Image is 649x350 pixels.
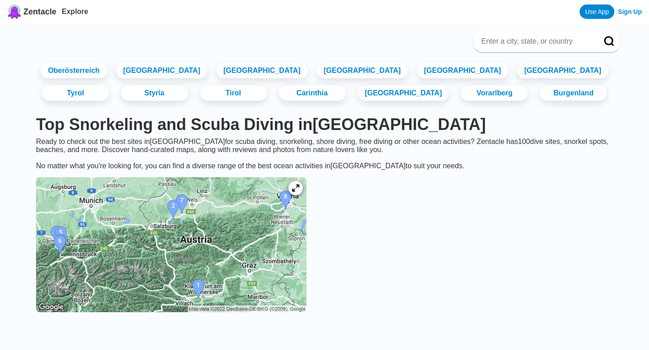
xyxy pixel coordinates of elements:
a: [GEOGRAPHIC_DATA] [316,63,408,78]
img: Austria dive site map [36,177,306,312]
a: Sign Up [618,8,642,15]
div: Ready to check out the best sites in [GEOGRAPHIC_DATA] for scuba diving, snorkeling, shore diving... [29,138,620,170]
h1: Top Snorkeling and Scuba Diving in [GEOGRAPHIC_DATA] [36,115,613,134]
a: [GEOGRAPHIC_DATA] [116,63,207,78]
a: Carinthia [279,85,346,101]
img: Zentacle logo [7,4,22,19]
a: Burgenland [540,85,607,101]
a: [GEOGRAPHIC_DATA] [417,63,508,78]
a: Vorarlberg [461,85,528,101]
a: Austria dive site map [29,170,314,321]
a: Zentacle logoZentacle [7,4,56,19]
a: Use App [580,4,614,19]
a: Explore [62,8,88,15]
a: Styria [121,85,188,101]
a: Tirol [200,85,267,101]
a: [GEOGRAPHIC_DATA] [358,85,449,101]
input: Enter a city, state, or country [480,37,591,46]
a: Tyrol [42,85,109,101]
a: Oberösterreich [41,63,107,78]
span: Zentacle [23,7,56,17]
a: [GEOGRAPHIC_DATA] [216,63,308,78]
a: [GEOGRAPHIC_DATA] [517,63,608,78]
